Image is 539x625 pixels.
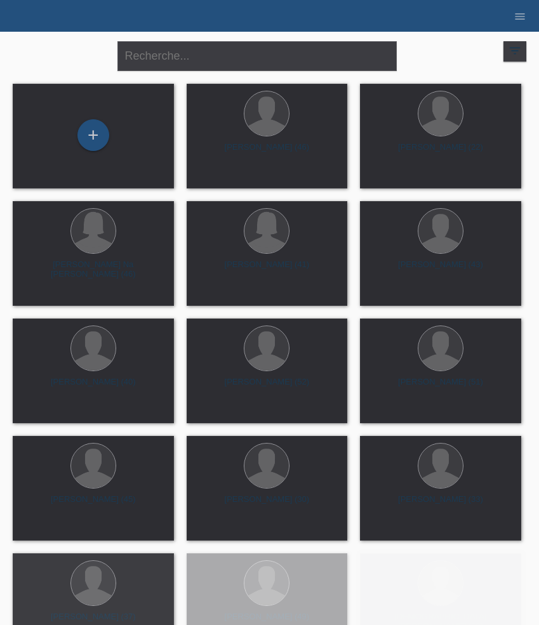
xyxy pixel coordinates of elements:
div: [PERSON_NAME] (51) [370,377,511,397]
div: [PERSON_NAME] (46) [197,142,338,162]
div: [PERSON_NAME] (22) [370,142,511,162]
a: menu [507,12,533,20]
div: [PERSON_NAME] (45) [23,494,164,515]
div: [PERSON_NAME] (43) [370,260,511,280]
div: [PERSON_NAME] (33) [370,494,511,515]
div: [PERSON_NAME] (30) [197,494,338,515]
div: [PERSON_NAME] (52) [197,377,338,397]
div: [PERSON_NAME] (41) [197,260,338,280]
div: Enregistrer le client [78,124,109,146]
input: Recherche... [117,41,397,71]
i: menu [514,10,526,23]
div: [PERSON_NAME] Na [PERSON_NAME] (46) [23,260,164,280]
i: filter_list [508,44,522,58]
div: [PERSON_NAME] (40) [23,377,164,397]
